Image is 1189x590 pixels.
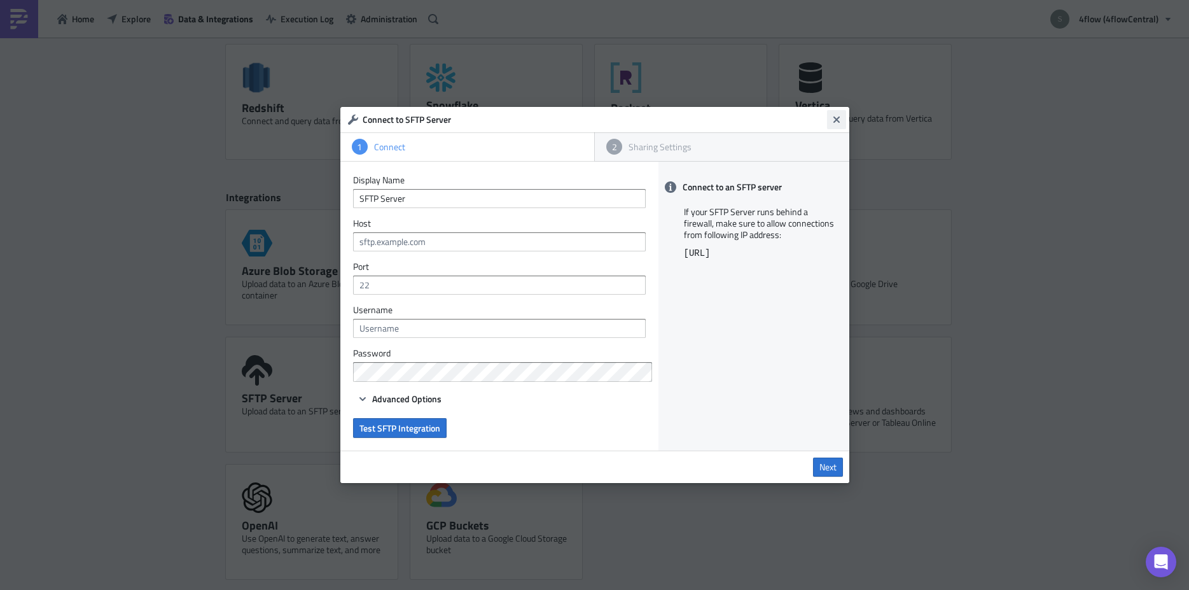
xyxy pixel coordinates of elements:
span: Test SFTP Integration [359,421,440,435]
span: Next [819,461,837,473]
label: Password [353,348,646,359]
div: 1 [352,139,368,155]
button: Close [827,110,846,129]
code: [URL] [684,248,711,258]
button: Advanced Options [353,391,446,407]
div: Sharing Settings [622,141,838,153]
input: Give it a name [353,189,646,208]
input: sftp.example.com [353,232,646,251]
input: 22 [353,276,646,295]
a: Next [813,458,843,477]
input: Username [353,319,646,338]
div: Connect to an SFTP server [658,174,849,200]
label: Username [353,304,646,316]
label: Port [353,261,646,272]
div: Connect [368,141,583,153]
span: Advanced Options [372,392,442,405]
label: Host [353,218,646,229]
div: 2 [606,139,622,155]
div: Open Intercom Messenger [1146,547,1176,577]
label: Display Name [353,174,646,186]
h6: Connect to SFTP Server [363,114,827,125]
p: If your SFTP Server runs behind a firewall, make sure to allow connections from following IP addr... [684,206,837,241]
button: Test SFTP Integration [353,418,447,438]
